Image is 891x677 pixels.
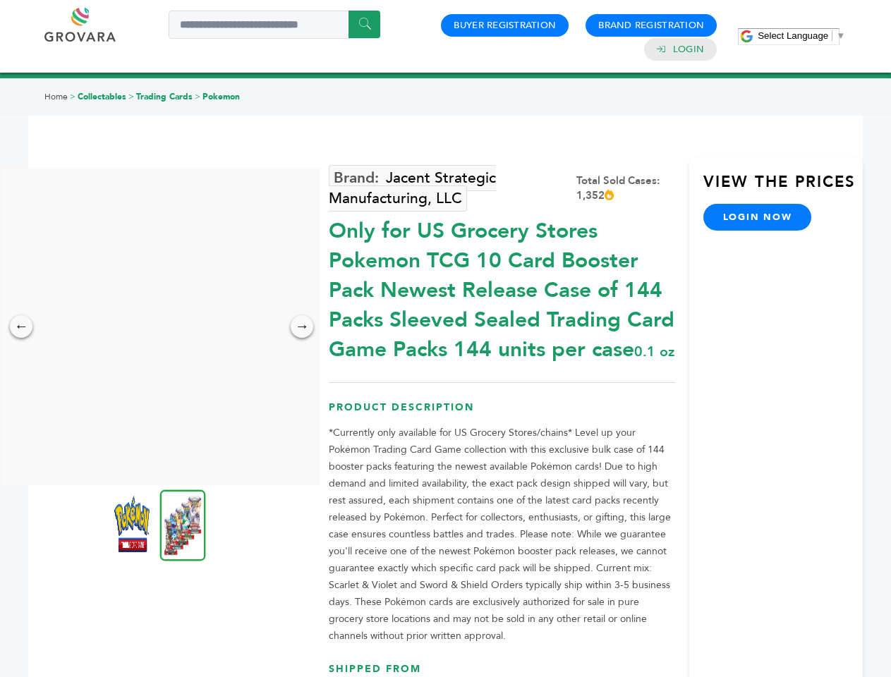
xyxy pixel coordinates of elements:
span: ​ [832,30,832,41]
div: Total Sold Cases: 1,352 [576,173,675,203]
a: Jacent Strategic Manufacturing, LLC [329,165,496,212]
a: Pokemon [202,91,240,102]
a: Home [44,91,68,102]
span: > [195,91,200,102]
input: Search a product or brand... [169,11,380,39]
p: *Currently only available for US Grocery Stores/chains* Level up your Pokémon Trading Card Game c... [329,425,675,645]
span: 0.1 oz [634,342,674,361]
span: ▼ [836,30,845,41]
span: > [128,91,134,102]
div: Only for US Grocery Stores Pokemon TCG 10 Card Booster Pack Newest Release Case of 144 Packs Slee... [329,209,675,365]
span: Select Language [758,30,828,41]
h3: Product Description [329,401,675,425]
span: > [70,91,75,102]
a: Login [673,43,704,56]
div: ← [10,315,32,338]
a: Select Language​ [758,30,845,41]
a: Buyer Registration [454,19,556,32]
img: *Only for US Grocery Stores* Pokemon TCG 10 Card Booster Pack – Newest Release (Case of 144 Packs... [114,496,150,552]
a: Collectables [78,91,126,102]
a: login now [703,204,812,231]
div: → [291,315,313,338]
a: Brand Registration [598,19,704,32]
img: *Only for US Grocery Stores* Pokemon TCG 10 Card Booster Pack – Newest Release (Case of 144 Packs... [160,489,206,561]
h3: View the Prices [703,171,863,204]
a: Trading Cards [136,91,193,102]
